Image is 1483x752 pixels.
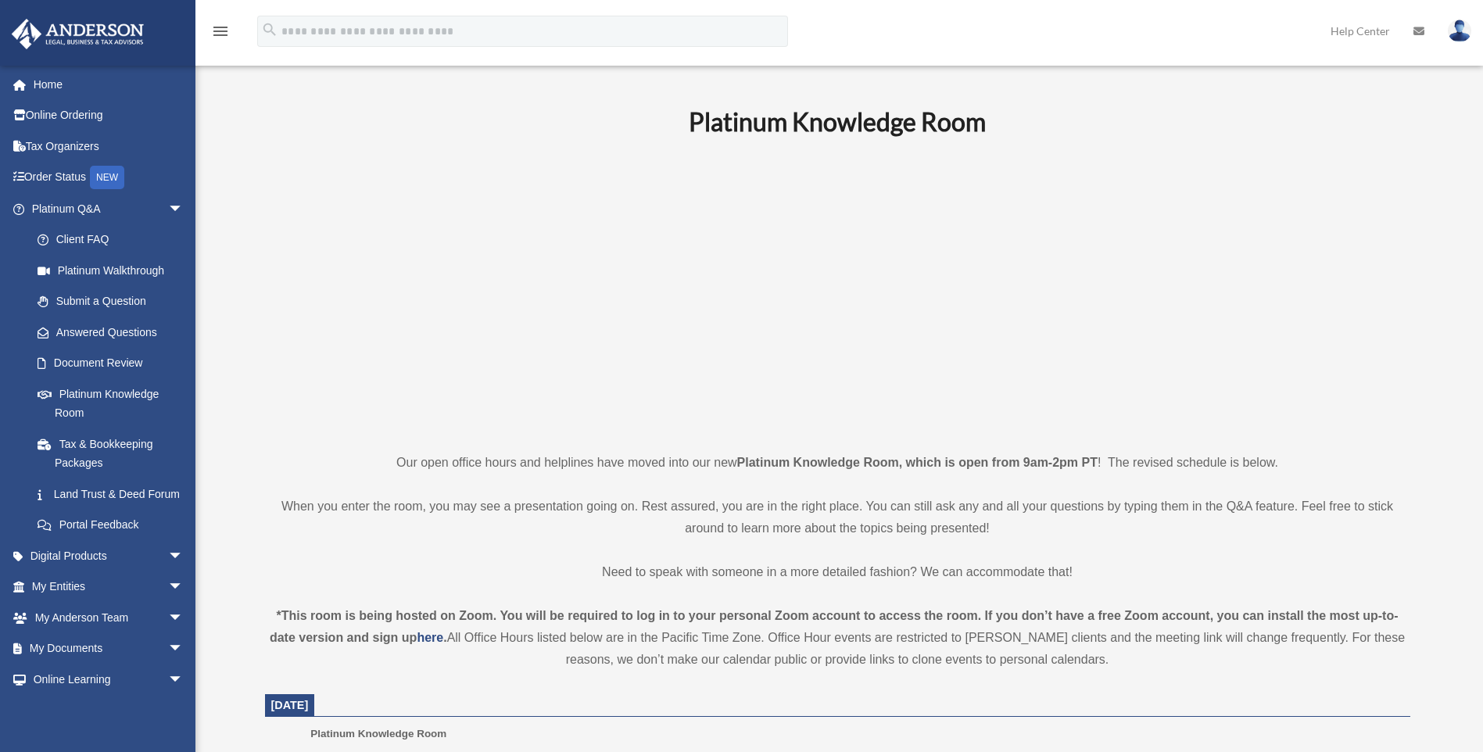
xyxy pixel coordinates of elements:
span: arrow_drop_down [168,571,199,603]
i: menu [211,22,230,41]
span: Platinum Knowledge Room [310,728,446,739]
span: arrow_drop_down [168,602,199,634]
a: Digital Productsarrow_drop_down [11,540,207,571]
a: Tax & Bookkeeping Packages [22,428,207,478]
p: Need to speak with someone in a more detailed fashion? We can accommodate that! [265,561,1410,583]
a: here [417,631,443,644]
span: arrow_drop_down [168,664,199,696]
span: arrow_drop_down [168,193,199,225]
strong: *This room is being hosted on Zoom. You will be required to log in to your personal Zoom account ... [270,609,1399,644]
a: My Anderson Teamarrow_drop_down [11,602,207,633]
div: All Office Hours listed below are in the Pacific Time Zone. Office Hour events are restricted to ... [265,605,1410,671]
a: Client FAQ [22,224,207,256]
img: Anderson Advisors Platinum Portal [7,19,149,49]
a: Answered Questions [22,317,207,348]
a: Document Review [22,348,207,379]
a: Order StatusNEW [11,162,207,194]
a: menu [211,27,230,41]
a: Online Learningarrow_drop_down [11,664,207,695]
a: Submit a Question [22,286,207,317]
i: search [261,21,278,38]
strong: Platinum Knowledge Room, which is open from 9am-2pm PT [737,456,1098,469]
a: My Documentsarrow_drop_down [11,633,207,664]
p: When you enter the room, you may see a presentation going on. Rest assured, you are in the right ... [265,496,1410,539]
a: Tax Organizers [11,131,207,162]
a: Billingarrow_drop_down [11,695,207,726]
span: [DATE] [271,699,309,711]
img: User Pic [1448,20,1471,42]
a: My Entitiesarrow_drop_down [11,571,207,603]
a: Online Ordering [11,100,207,131]
a: Home [11,69,207,100]
span: arrow_drop_down [168,633,199,665]
a: Land Trust & Deed Forum [22,478,207,510]
a: Platinum Knowledge Room [22,378,199,428]
strong: . [443,631,446,644]
a: Platinum Walkthrough [22,255,207,286]
a: Portal Feedback [22,510,207,541]
b: Platinum Knowledge Room [689,106,986,137]
a: Platinum Q&Aarrow_drop_down [11,193,207,224]
p: Our open office hours and helplines have moved into our new ! The revised schedule is below. [265,452,1410,474]
span: arrow_drop_down [168,540,199,572]
iframe: 231110_Toby_KnowledgeRoom [603,159,1072,423]
div: NEW [90,166,124,189]
span: arrow_drop_down [168,695,199,727]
